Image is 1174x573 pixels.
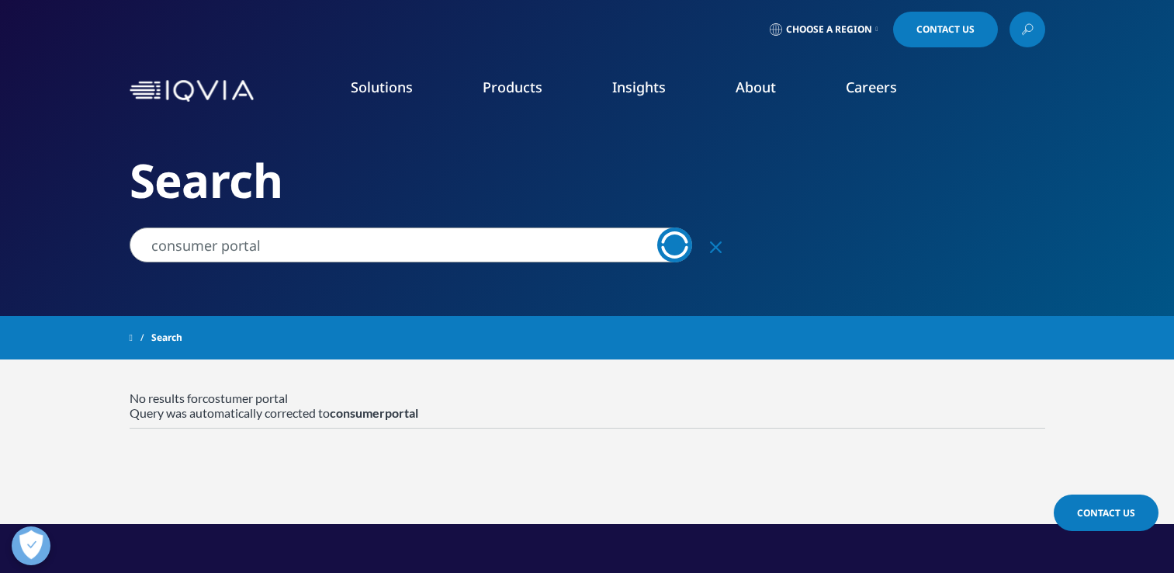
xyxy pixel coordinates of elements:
[1077,506,1135,519] span: Contact Us
[151,324,182,352] span: Search
[130,80,254,102] img: IQVIA Healthcare Information Technology and Pharma Clinical Research Company
[736,78,776,96] a: About
[612,78,666,96] a: Insights
[916,25,975,34] span: Contact Us
[130,151,1045,210] h2: Search
[130,405,1045,420] div: Query was automatically corrected to
[203,391,288,405] span: costumer portal
[330,405,418,420] span: portal
[846,78,897,96] a: Careers
[12,526,50,565] button: Abrir preferências
[1054,495,1158,531] a: Contact Us
[483,78,542,96] a: Products
[260,54,1045,127] nav: Primary
[698,227,735,265] div: Clear
[130,227,692,262] input: Search
[656,227,692,262] svg: Loading
[710,241,722,253] svg: Clear
[786,23,872,36] span: Choose a Region
[330,405,385,420] span: consumer
[893,12,998,47] a: Contact Us
[351,78,413,96] a: Solutions
[657,227,692,262] a: Search
[130,391,1045,405] div: No results for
